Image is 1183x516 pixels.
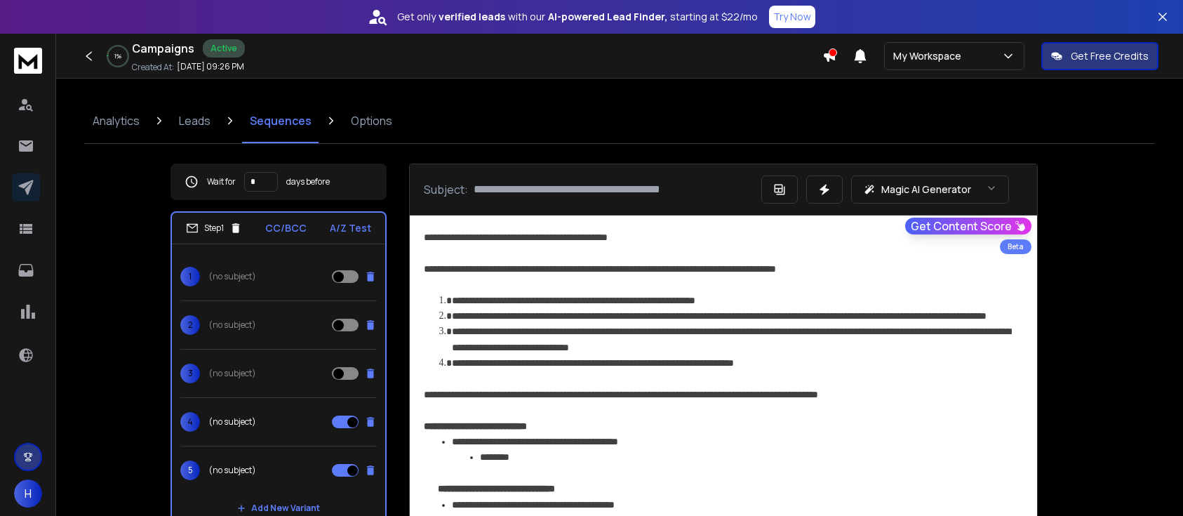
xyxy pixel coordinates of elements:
button: Get Free Credits [1041,42,1158,70]
button: Get Content Score [905,218,1031,234]
button: H [14,479,42,508]
p: (no subject) [208,465,256,476]
p: Get Free Credits [1071,49,1149,63]
span: 4 [180,412,200,432]
strong: AI-powered Lead Finder, [548,10,667,24]
p: Magic AI Generator [881,183,971,197]
div: Beta [1000,239,1031,254]
button: Magic AI Generator [851,176,1009,204]
p: (no subject) [208,368,256,379]
p: My Workspace [893,49,967,63]
p: (no subject) [208,416,256,428]
a: Leads [171,98,219,143]
p: Options [351,112,392,129]
p: Try Now [773,10,811,24]
p: Subject: [424,181,468,198]
h1: Campaigns [132,40,194,57]
iframe: Intercom live chat [1132,468,1165,501]
p: (no subject) [208,319,256,331]
a: Options [342,98,401,143]
p: Sequences [250,112,312,129]
p: A/Z Test [330,221,371,235]
button: Try Now [769,6,815,28]
p: days before [286,176,330,187]
p: CC/BCC [265,221,307,235]
span: 2 [180,315,200,335]
span: 1 [180,267,200,286]
p: Leads [179,112,210,129]
p: Get only with our starting at $22/mo [397,10,758,24]
span: 3 [180,364,200,383]
p: Wait for [207,176,236,187]
div: Active [203,39,245,58]
strong: verified leads [439,10,505,24]
p: [DATE] 09:26 PM [177,61,244,72]
p: Created At: [132,62,174,73]
span: 5 [180,461,200,480]
a: Analytics [84,98,148,143]
img: logo [14,48,42,74]
p: 1 % [114,52,121,60]
div: Step 1 [186,222,242,234]
p: Analytics [93,112,140,129]
a: Sequences [241,98,320,143]
p: (no subject) [208,271,256,282]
